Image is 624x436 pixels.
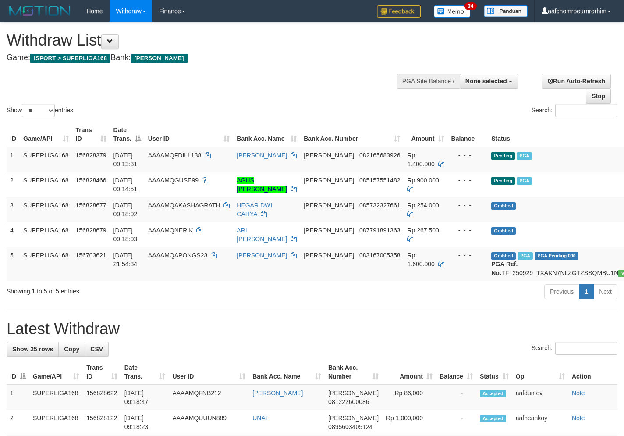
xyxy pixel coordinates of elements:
[29,385,83,410] td: SUPERLIGA168
[359,152,400,159] span: Copy 082165683926 to clipboard
[532,104,617,117] label: Search:
[76,177,106,184] span: 156828466
[76,252,106,259] span: 156703621
[544,284,579,299] a: Previous
[7,54,407,62] h4: Game: Bank:
[7,172,20,197] td: 2
[110,122,145,147] th: Date Trans.: activate to sort column descending
[572,390,585,397] a: Note
[7,122,20,147] th: ID
[113,202,138,218] span: [DATE] 09:18:02
[535,252,578,260] span: PGA Pending
[20,122,72,147] th: Game/API: activate to sort column ascending
[148,177,199,184] span: AAAAMQGUSE99
[20,197,72,222] td: SUPERLIGA168
[555,104,617,117] input: Search:
[377,5,421,18] img: Feedback.jpg
[451,226,485,235] div: - - -
[304,202,354,209] span: [PERSON_NAME]
[169,410,249,435] td: AAAAMQUUUN889
[7,360,29,385] th: ID: activate to sort column descending
[148,202,220,209] span: AAAAMQAKASHAGRATH
[328,398,369,405] span: Copy 081222600086 to clipboard
[404,122,447,147] th: Amount: activate to sort column ascending
[252,390,303,397] a: [PERSON_NAME]
[113,227,138,243] span: [DATE] 09:18:03
[512,410,568,435] td: aafheankoy
[7,320,617,338] h1: Latest Withdraw
[359,227,400,234] span: Copy 087791891363 to clipboard
[518,252,533,260] span: Marked by aafchhiseyha
[460,74,518,89] button: None selected
[328,415,379,422] span: [PERSON_NAME]
[76,227,106,234] span: 156828679
[491,227,516,235] span: Grabbed
[476,360,512,385] th: Status: activate to sort column ascending
[542,74,611,89] a: Run Auto-Refresh
[304,177,354,184] span: [PERSON_NAME]
[572,415,585,422] a: Note
[237,152,287,159] a: [PERSON_NAME]
[436,385,476,410] td: -
[7,385,29,410] td: 1
[407,177,439,184] span: Rp 900.000
[451,251,485,260] div: - - -
[491,177,515,185] span: Pending
[304,227,354,234] span: [PERSON_NAME]
[83,385,121,410] td: 156828622
[237,202,272,218] a: HEGAR DWI CAHYA
[465,78,507,85] span: None selected
[407,152,434,168] span: Rp 1.400.000
[328,390,379,397] span: [PERSON_NAME]
[512,385,568,410] td: aafduntev
[517,177,532,185] span: Marked by aafheankoy
[29,410,83,435] td: SUPERLIGA168
[85,342,109,357] a: CSV
[169,385,249,410] td: AAAAMQFNB212
[359,202,400,209] span: Copy 085732327661 to clipboard
[76,202,106,209] span: 156828677
[491,202,516,210] span: Grabbed
[7,4,73,18] img: MOTION_logo.png
[436,410,476,435] td: -
[12,346,53,353] span: Show 25 rows
[407,252,434,268] span: Rp 1.600.000
[7,104,73,117] label: Show entries
[480,390,506,397] span: Accepted
[64,346,79,353] span: Copy
[7,32,407,49] h1: Withdraw List
[7,247,20,281] td: 5
[451,151,485,160] div: - - -
[464,2,476,10] span: 34
[407,202,439,209] span: Rp 254.000
[397,74,460,89] div: PGA Site Balance /
[7,222,20,247] td: 4
[131,54,187,63] span: [PERSON_NAME]
[434,5,471,18] img: Button%20Memo.svg
[532,342,617,355] label: Search:
[491,252,516,260] span: Grabbed
[328,423,372,430] span: Copy 0895603405124 to clipboard
[76,152,106,159] span: 156828379
[121,410,169,435] td: [DATE] 09:18:23
[237,227,287,243] a: ARI [PERSON_NAME]
[113,177,138,193] span: [DATE] 09:14:51
[58,342,85,357] a: Copy
[568,360,617,385] th: Action
[7,197,20,222] td: 3
[304,252,354,259] span: [PERSON_NAME]
[148,152,201,159] span: AAAAMQFDILL138
[579,284,594,299] a: 1
[451,201,485,210] div: - - -
[480,415,506,422] span: Accepted
[90,346,103,353] span: CSV
[491,152,515,160] span: Pending
[233,122,300,147] th: Bank Acc. Name: activate to sort column ascending
[382,410,436,435] td: Rp 1,000,000
[300,122,404,147] th: Bank Acc. Number: activate to sort column ascending
[237,177,287,193] a: AGUS [PERSON_NAME]
[249,360,325,385] th: Bank Acc. Name: activate to sort column ascending
[20,147,72,172] td: SUPERLIGA168
[512,360,568,385] th: Op: activate to sort column ascending
[382,385,436,410] td: Rp 86,000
